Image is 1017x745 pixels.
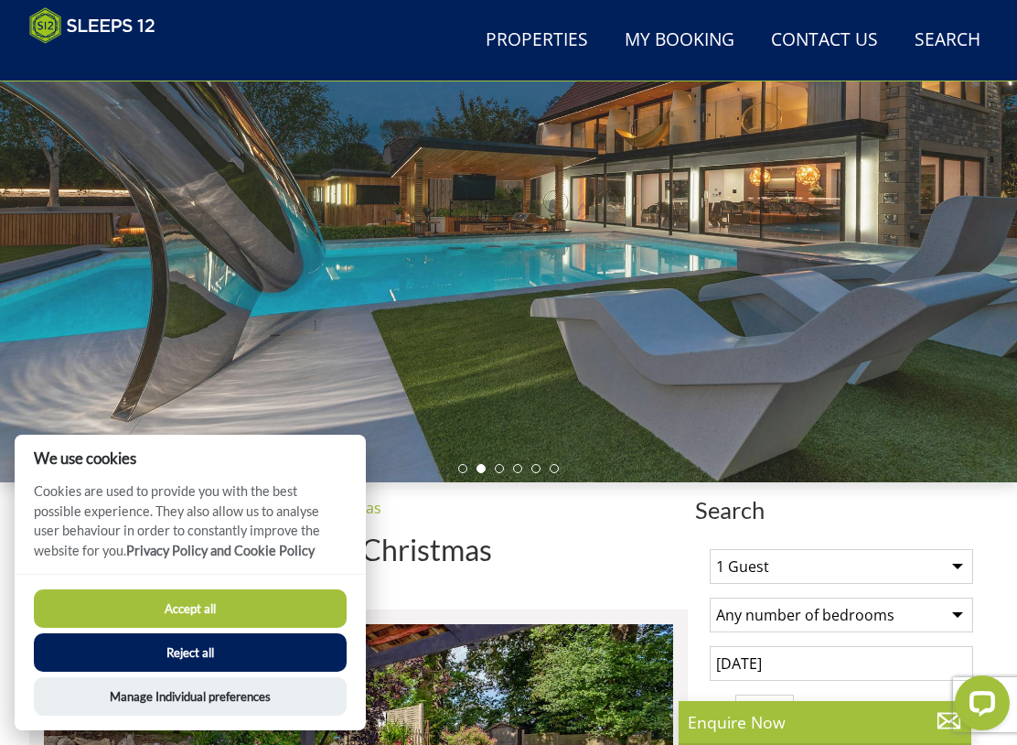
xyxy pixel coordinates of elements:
[940,668,1017,745] iframe: LiveChat chat widget
[15,449,366,467] h2: We use cookies
[15,481,366,574] p: Cookies are used to provide you with the best possible experience. They also allow us to analyse ...
[695,497,988,523] span: Search
[478,20,595,61] a: Properties
[907,20,988,61] a: Search
[34,589,347,628] button: Accept all
[34,633,347,672] button: Reject all
[617,20,742,61] a: My Booking
[764,20,885,61] a: Contact Us
[688,710,962,734] p: Enquire Now
[29,7,155,44] img: Sleeps 12
[34,677,347,716] button: Manage Individual preferences
[710,646,973,681] input: Arrival Date
[126,543,315,558] a: Privacy Policy and Cookie Policy
[20,55,212,70] iframe: Customer reviews powered by Trustpilot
